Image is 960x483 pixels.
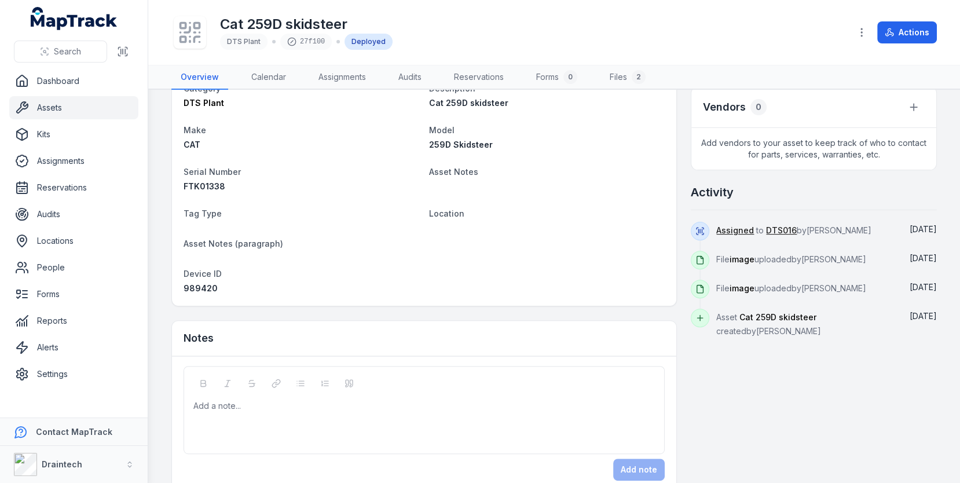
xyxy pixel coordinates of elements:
a: DTS016 [766,225,797,236]
a: Assets [9,96,138,119]
a: Calendar [242,65,295,90]
a: Assignments [309,65,375,90]
span: [DATE] [910,282,937,292]
span: 989420 [184,283,218,293]
span: Asset Notes [429,167,478,177]
button: Actions [877,21,937,43]
div: 27f100 [280,34,332,50]
div: 0 [750,99,767,115]
time: 02/09/2025, 11:52:53 am [910,311,937,321]
a: Files2 [600,65,655,90]
span: 259D Skidsteer [429,140,493,149]
span: Model [429,125,455,135]
strong: Draintech [42,459,82,469]
div: 0 [563,70,577,84]
a: Audits [389,65,431,90]
span: File uploaded by [PERSON_NAME] [716,283,866,293]
span: Tag Type [184,208,222,218]
span: CAT [184,140,200,149]
time: 02/09/2025, 11:54:15 am [910,253,937,263]
span: Make [184,125,206,135]
div: 2 [632,70,646,84]
span: image [730,254,754,264]
span: [DATE] [910,311,937,321]
a: Reservations [9,176,138,199]
button: Search [14,41,107,63]
a: Audits [9,203,138,226]
span: Cat 259D skidsteer [429,98,508,108]
a: Assigned [716,225,754,236]
span: Search [54,46,81,57]
span: DTS Plant [184,98,224,108]
span: DTS Plant [227,37,261,46]
h3: Notes [184,330,214,346]
a: Assignments [9,149,138,173]
span: [DATE] [910,253,937,263]
a: Reports [9,309,138,332]
div: Deployed [345,34,393,50]
a: Reservations [445,65,513,90]
span: Cat 259D skidsteer [739,312,816,322]
span: Asset Notes (paragraph) [184,239,283,248]
a: Forms [9,283,138,306]
span: FTK01338 [184,181,225,191]
a: Kits [9,123,138,146]
span: [DATE] [910,224,937,234]
span: Asset created by [PERSON_NAME] [716,312,821,336]
h2: Activity [691,184,734,200]
span: File uploaded by [PERSON_NAME] [716,254,866,264]
a: MapTrack [31,7,118,30]
span: to by [PERSON_NAME] [716,225,871,235]
h1: Cat 259D skidsteer [220,15,393,34]
span: Serial Number [184,167,241,177]
a: Alerts [9,336,138,359]
strong: Contact MapTrack [36,427,112,437]
a: Overview [171,65,228,90]
a: Forms0 [527,65,587,90]
time: 02/09/2025, 11:54:34 am [910,224,937,234]
a: People [9,256,138,279]
h3: Vendors [703,99,746,115]
span: Location [429,208,464,218]
time: 02/09/2025, 11:54:14 am [910,282,937,292]
a: Dashboard [9,69,138,93]
a: Locations [9,229,138,253]
span: Device ID [184,269,222,279]
span: image [730,283,754,293]
span: Add vendors to your asset to keep track of who to contact for parts, services, warranties, etc. [691,128,936,170]
a: Settings [9,363,138,386]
